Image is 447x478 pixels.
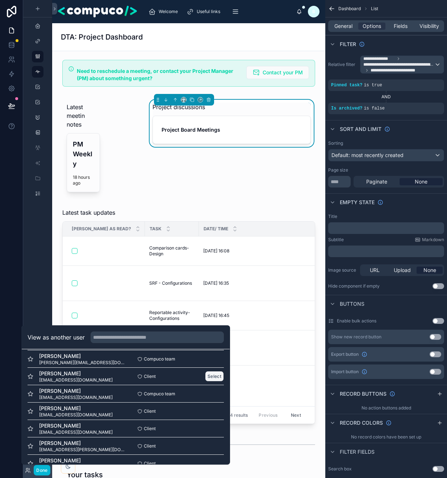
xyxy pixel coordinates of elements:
span: Export button [331,351,359,357]
img: App logo [58,6,137,17]
span: Client [144,443,156,449]
span: [PERSON_NAME][EMAIL_ADDRESS][DOMAIN_NAME] [39,360,126,366]
label: Relative filter [328,62,357,67]
span: Upload [394,267,411,274]
div: AND [328,94,444,100]
span: None [423,267,436,274]
span: [EMAIL_ADDRESS][DOMAIN_NAME] [39,395,113,400]
h1: DTA: Project Dashboard [61,32,143,42]
span: [EMAIL_ADDRESS][DOMAIN_NAME] [39,412,113,418]
span: Compuco team [144,356,175,362]
span: Task [150,226,162,232]
div: No record colors have been set up [325,431,447,443]
span: Sort And Limit [340,125,381,133]
a: Project Board Meetings [153,116,310,144]
span: None [415,178,427,185]
button: Default: most recently created [328,149,444,161]
span: Default: most recently created [331,152,404,158]
span: B [312,9,315,15]
label: Image source [328,267,357,273]
span: Client [144,408,156,414]
span: Is archived? [331,106,362,111]
span: Client [144,461,156,466]
span: General [334,22,352,30]
span: Visibility [419,22,439,30]
span: Buttons [340,300,364,308]
strong: Project Board Meetings [162,127,220,133]
span: [PERSON_NAME] as read? [72,226,131,232]
span: [PERSON_NAME] [39,440,126,447]
label: Page size [328,167,348,173]
h2: View as another user [28,333,85,342]
span: is false [364,106,385,111]
div: scrollable content [143,4,296,20]
label: Enable bulk actions [337,318,376,324]
span: Project discussions [153,103,205,111]
span: [PERSON_NAME] [39,422,113,429]
div: No action buttons added [325,402,447,414]
button: Done [34,465,50,475]
div: Show new record button [331,334,381,340]
span: [PERSON_NAME] [39,387,113,395]
span: [PERSON_NAME] [39,405,113,412]
span: Paginate [366,178,387,185]
span: [PERSON_NAME] [39,370,113,377]
span: Date/ Time [204,226,228,232]
span: List [371,6,378,12]
span: Filter [340,41,356,48]
span: Filter fields [340,448,375,456]
a: Useful links [184,5,225,18]
span: [EMAIL_ADDRESS][PERSON_NAME][DOMAIN_NAME] [39,447,126,453]
span: Record buttons [340,390,387,397]
span: is true [364,83,382,88]
div: scrollable content [328,222,444,234]
span: [PERSON_NAME][EMAIL_ADDRESS][DOMAIN_NAME] [39,464,126,470]
span: Markdown [422,237,444,243]
div: scrollable content [328,246,444,257]
a: Markdown [415,237,444,243]
span: Client [144,426,156,432]
span: Record colors [340,419,383,427]
div: Hide component if empty [328,283,380,289]
span: [EMAIL_ADDRESS][DOMAIN_NAME] [39,429,113,435]
span: Fields [394,22,408,30]
a: Welcome [146,5,183,18]
span: [PERSON_NAME] [39,457,126,464]
label: Sorting [328,140,343,146]
span: Welcome [159,9,178,15]
span: Compuco team [144,391,175,397]
span: [EMAIL_ADDRESS][DOMAIN_NAME] [39,377,113,383]
span: Dashboard [338,6,361,12]
span: Import button [331,369,359,375]
span: Pinned task? [331,83,362,88]
span: Useful links [197,9,220,15]
span: Empty state [340,199,375,206]
button: Next [286,409,306,421]
span: [PERSON_NAME] [39,353,126,360]
label: Title [328,214,337,219]
span: URL [370,267,380,274]
span: Options [363,22,381,30]
label: Subtitle [328,237,344,243]
span: Client [144,374,156,379]
button: Select [205,371,224,382]
label: Search box [328,466,352,472]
